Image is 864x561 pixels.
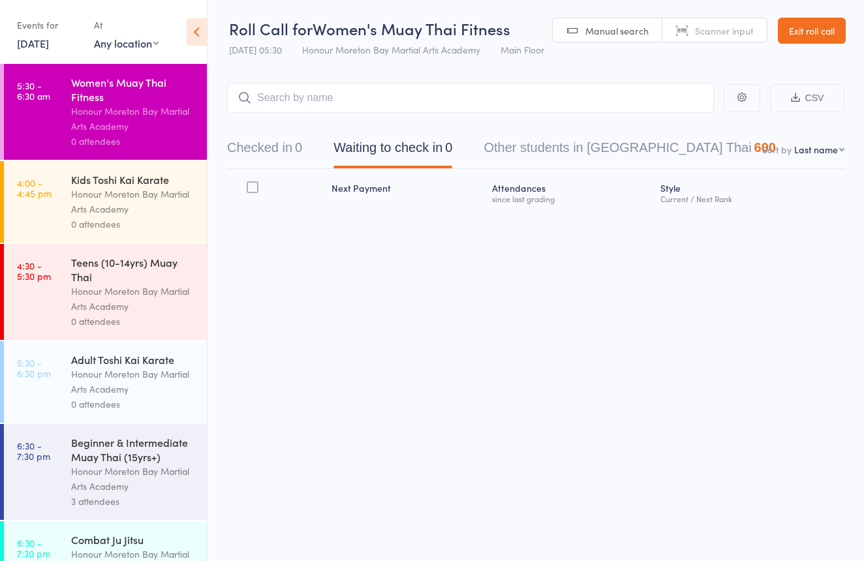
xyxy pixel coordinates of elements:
[655,175,844,209] div: Style
[227,134,302,168] button: Checked in0
[4,64,207,160] a: 5:30 -6:30 amWomen's Muay Thai FitnessHonour Moreton Bay Martial Arts Academy0 attendees
[313,18,510,39] span: Women's Muay Thai Fitness
[17,177,52,198] time: 4:00 - 4:45 pm
[4,424,207,520] a: 6:30 -7:30 pmBeginner & Intermediate Muay Thai (15yrs+)Honour Moreton Bay Martial Arts Academy3 a...
[71,134,196,149] div: 0 attendees
[492,194,650,203] div: since last grading
[326,175,487,209] div: Next Payment
[71,187,196,217] div: Honour Moreton Bay Martial Arts Academy
[770,84,844,112] button: CSV
[501,43,544,56] span: Main Floor
[754,140,776,155] div: 600
[4,244,207,340] a: 4:30 -5:30 pmTeens (10-14yrs) Muay ThaiHonour Moreton Bay Martial Arts Academy0 attendees
[4,341,207,423] a: 5:30 -6:30 pmAdult Toshi Kai KarateHonour Moreton Bay Martial Arts Academy0 attendees
[229,43,282,56] span: [DATE] 05:30
[17,357,51,378] time: 5:30 - 6:30 pm
[295,140,302,155] div: 0
[794,143,838,156] div: Last name
[71,75,196,104] div: Women's Muay Thai Fitness
[71,532,196,547] div: Combat Ju Jitsu
[229,18,313,39] span: Roll Call for
[333,134,452,168] button: Waiting to check in0
[71,464,196,494] div: Honour Moreton Bay Martial Arts Academy
[17,538,50,558] time: 6:30 - 7:30 pm
[17,36,49,50] a: [DATE]
[71,217,196,232] div: 0 attendees
[585,24,649,37] span: Manual search
[71,435,196,464] div: Beginner & Intermediate Muay Thai (15yrs+)
[302,43,480,56] span: Honour Moreton Bay Martial Arts Academy
[71,255,196,284] div: Teens (10-14yrs) Muay Thai
[94,14,159,36] div: At
[71,352,196,367] div: Adult Toshi Kai Karate
[445,140,452,155] div: 0
[71,104,196,134] div: Honour Moreton Bay Martial Arts Academy
[71,494,196,509] div: 3 attendees
[660,194,839,203] div: Current / Next Rank
[17,260,51,281] time: 4:30 - 5:30 pm
[71,314,196,329] div: 0 attendees
[484,134,776,168] button: Other students in [GEOGRAPHIC_DATA] Thai600
[778,18,846,44] a: Exit roll call
[17,14,81,36] div: Events for
[695,24,754,37] span: Scanner input
[17,80,50,101] time: 5:30 - 6:30 am
[487,175,655,209] div: Atten­dances
[762,143,792,156] label: Sort by
[71,284,196,314] div: Honour Moreton Bay Martial Arts Academy
[4,161,207,243] a: 4:00 -4:45 pmKids Toshi Kai KarateHonour Moreton Bay Martial Arts Academy0 attendees
[71,367,196,397] div: Honour Moreton Bay Martial Arts Academy
[94,36,159,50] div: Any location
[227,83,714,113] input: Search by name
[71,397,196,412] div: 0 attendees
[17,440,50,461] time: 6:30 - 7:30 pm
[71,172,196,187] div: Kids Toshi Kai Karate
